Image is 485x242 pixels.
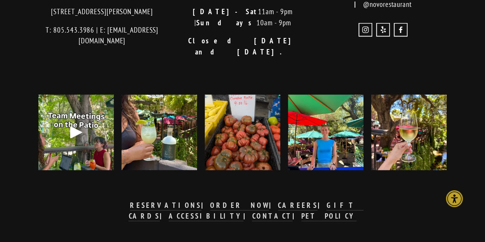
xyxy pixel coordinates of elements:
a: Instagram [358,23,372,37]
a: Novo Restaurant and Lounge [394,23,408,37]
strong: | [317,201,326,210]
p: [STREET_ADDRESS][PERSON_NAME] [38,6,166,17]
img: Our featured white wine, Lubanzi Chenin Blanc, is as vibrant as its story: born from adventure an... [371,85,447,179]
img: Cherokee Purple tomatoes, known for their deep, dusky-rose color and rich, complex, and sweet fla... [205,82,280,183]
strong: | [243,211,252,221]
strong: | [201,201,210,210]
a: Yelp [376,23,390,37]
img: Did you know that you can add SLO based @tobehonestbev's &quot;Focus&quot; CBD to any of our non-... [122,95,197,170]
strong: PET POLICY [301,211,357,221]
a: CONTACT [252,211,293,221]
strong: | [160,211,169,221]
div: Accessibility Menu [446,190,463,207]
div: Play [67,123,85,142]
strong: | [269,201,278,210]
strong: CONTACT [252,211,293,221]
a: PET POLICY [301,211,357,221]
a: RESERVATIONS [130,201,201,211]
p: T: 805.543.3986 | E: [EMAIL_ADDRESS][DOMAIN_NAME] [38,25,166,46]
strong: ACCESSIBILITY [169,211,243,221]
strong: Sundays [196,18,256,27]
strong: Closed [DATE] and [DATE]. [188,36,305,56]
a: ORDER NOW [210,201,269,211]
strong: [DATE]-Sat [192,7,258,16]
a: CAREERS [278,201,318,211]
img: Host Sam is staying cool under the umbrellas on this warm SLO day! ☀️ [288,85,363,179]
strong: | [293,211,301,221]
p: 11am - 9pm | 10am - 9pm [179,6,306,28]
a: ACCESSIBILITY [169,211,243,221]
